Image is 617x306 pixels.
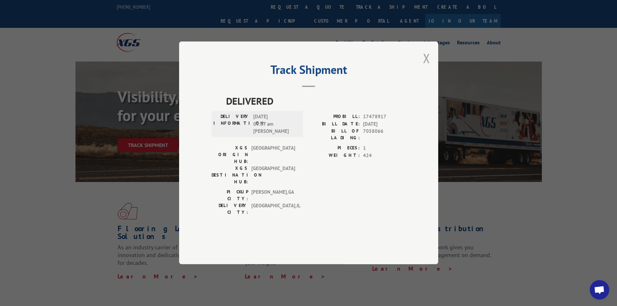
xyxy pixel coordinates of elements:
[211,65,406,77] h2: Track Shipment
[211,145,248,165] label: XGS ORIGIN HUB:
[423,50,430,67] button: Close modal
[253,113,297,135] span: [DATE] 09:07 am [PERSON_NAME]
[251,145,295,165] span: [GEOGRAPHIC_DATA]
[363,113,406,121] span: 17478917
[309,120,360,128] label: BILL DATE:
[363,152,406,159] span: 424
[363,128,406,142] span: 7058066
[211,189,248,202] label: PICKUP CITY:
[251,202,295,216] span: [GEOGRAPHIC_DATA] , IL
[309,113,360,121] label: PROBILL:
[309,152,360,159] label: WEIGHT:
[213,113,250,135] label: DELIVERY INFORMATION:
[211,202,248,216] label: DELIVERY CITY:
[226,94,406,108] span: DELIVERED
[363,145,406,152] span: 1
[363,120,406,128] span: [DATE]
[309,128,360,142] label: BILL OF LADING:
[211,165,248,186] label: XGS DESTINATION HUB:
[590,280,609,300] div: Open chat
[251,189,295,202] span: [PERSON_NAME] , GA
[309,145,360,152] label: PIECES:
[251,165,295,186] span: [GEOGRAPHIC_DATA]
